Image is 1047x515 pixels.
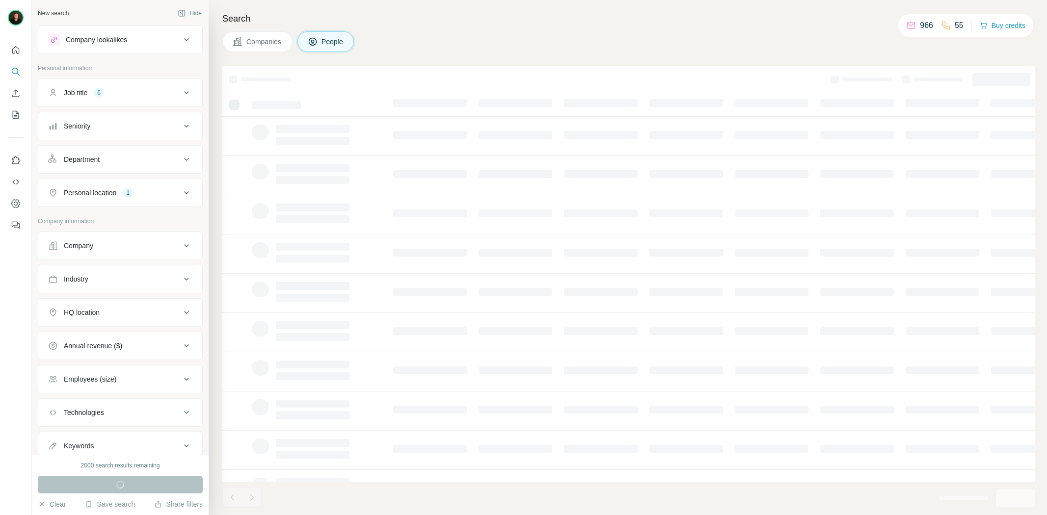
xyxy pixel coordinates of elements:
button: Save search [85,499,135,509]
button: HQ location [38,301,202,324]
div: Company [64,241,93,251]
div: Personal location [64,188,116,198]
div: Seniority [64,121,90,131]
div: New search [38,9,69,18]
span: People [322,37,344,47]
div: Job title [64,88,87,98]
div: Keywords [64,441,94,451]
button: Company [38,234,202,257]
p: Personal information [38,64,203,73]
button: Job title6 [38,81,202,104]
div: Employees (size) [64,374,116,384]
button: Use Surfe API [8,173,24,191]
button: My lists [8,106,24,124]
button: Company lookalikes [38,28,202,51]
button: Keywords [38,434,202,458]
div: 6 [93,88,105,97]
div: Technologies [64,408,104,417]
button: Technologies [38,401,202,424]
h4: Search [222,12,1035,26]
div: 1 [122,188,134,197]
button: Use Surfe on LinkedIn [8,152,24,169]
button: Employees (size) [38,367,202,391]
p: 966 [920,20,933,31]
span: Companies [246,37,282,47]
button: Department [38,148,202,171]
button: Annual revenue ($) [38,334,202,358]
button: Enrich CSV [8,84,24,102]
p: 55 [955,20,964,31]
div: Annual revenue ($) [64,341,122,351]
button: Feedback [8,216,24,234]
button: Buy credits [980,19,1025,32]
p: Company information [38,217,203,226]
div: 2000 search results remaining [81,461,160,470]
div: Industry [64,274,88,284]
button: Hide [171,6,209,21]
img: Avatar [8,10,24,26]
button: Industry [38,267,202,291]
button: Personal location1 [38,181,202,205]
button: Quick start [8,41,24,59]
div: Department [64,154,100,164]
div: Company lookalikes [66,35,127,45]
button: Search [8,63,24,80]
button: Clear [38,499,66,509]
button: Dashboard [8,195,24,212]
button: Share filters [154,499,203,509]
button: Seniority [38,114,202,138]
div: HQ location [64,308,100,317]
